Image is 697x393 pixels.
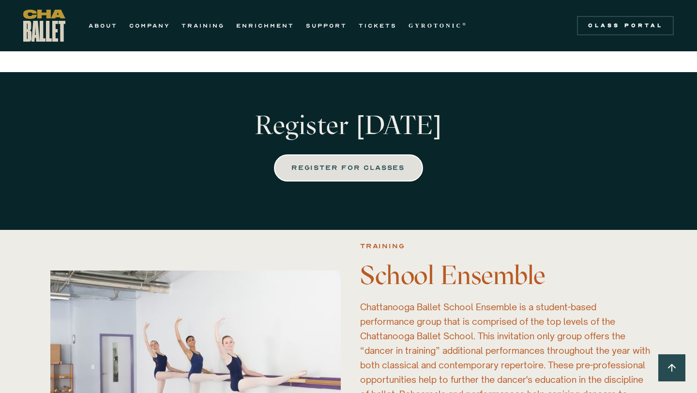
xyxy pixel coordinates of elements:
[182,20,225,31] a: TRAINING
[360,241,405,252] div: Training
[292,162,405,174] div: REGISTER FOR CLASSES
[462,22,468,27] sup: ®
[360,261,651,290] h3: School Ensemble
[409,22,462,29] strong: GYROTONIC
[129,20,170,31] a: COMPANY
[197,111,500,140] p: Register [DATE]
[577,16,674,35] a: Class Portal
[359,20,397,31] a: TICKETS
[236,20,294,31] a: ENRICHMENT
[274,154,423,181] a: REGISTER FOR CLASSES
[89,20,118,31] a: ABOUT
[583,22,668,30] div: Class Portal
[409,20,468,31] a: GYROTONIC®
[23,10,65,42] a: home
[306,20,347,31] a: SUPPORT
